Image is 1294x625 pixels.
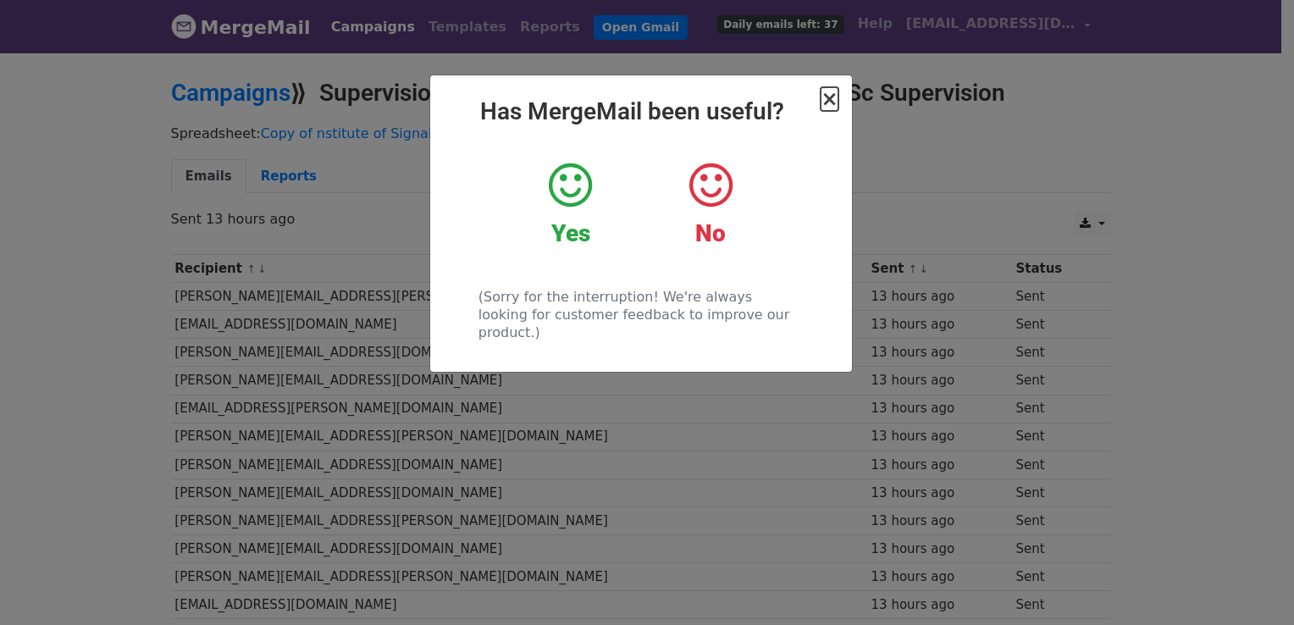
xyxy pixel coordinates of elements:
button: Close [821,89,838,109]
a: No [653,160,767,248]
h2: Has MergeMail been useful? [444,97,838,126]
p: (Sorry for the interruption! We're always looking for customer feedback to improve our product.) [478,288,803,341]
strong: No [695,219,726,247]
strong: Yes [551,219,590,247]
iframe: Chat Widget [1209,544,1294,625]
span: × [821,87,838,111]
a: Yes [513,160,628,248]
